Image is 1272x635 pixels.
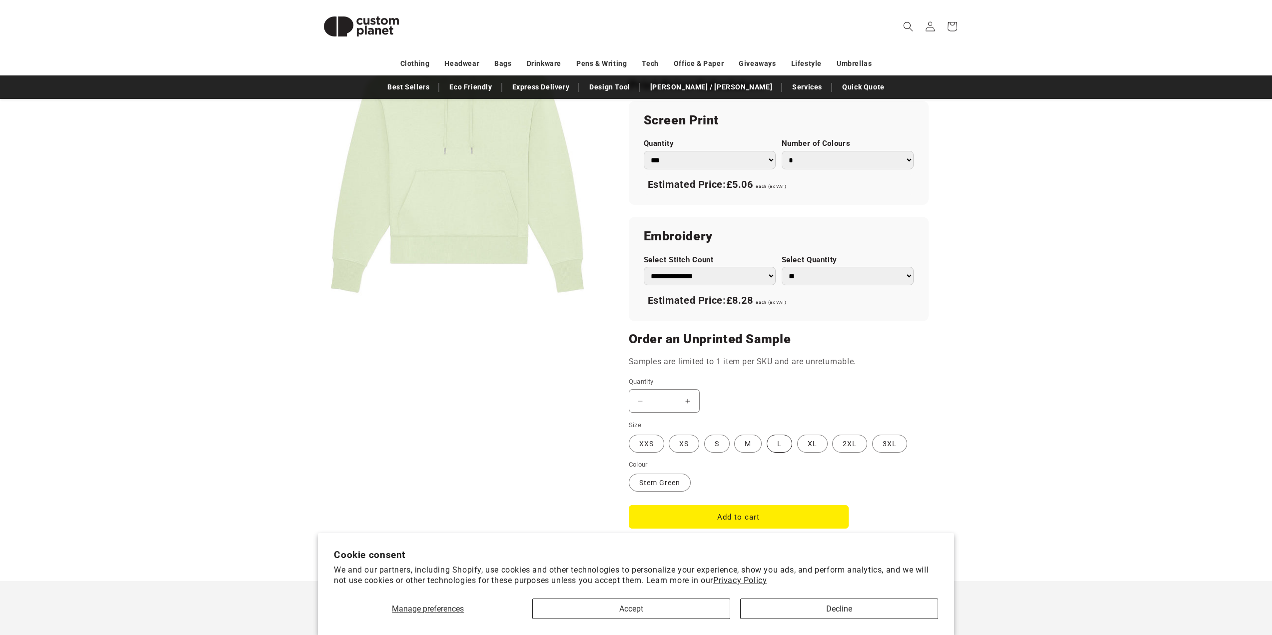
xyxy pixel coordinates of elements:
[1105,527,1272,635] iframe: Chat Widget
[629,355,929,369] p: Samples are limited to 1 item per SKU and are unreturnable.
[444,55,479,72] a: Headwear
[532,599,730,619] button: Accept
[311,4,411,49] img: Custom Planet
[311,15,604,307] media-gallery: Gallery Viewer
[756,300,786,305] span: each (ex VAT)
[734,435,762,453] label: M
[726,178,753,190] span: £5.06
[629,460,649,470] legend: Colour
[644,228,914,244] h2: Embroidery
[767,435,792,453] label: L
[872,435,907,453] label: 3XL
[334,549,938,561] h2: Cookie consent
[897,15,919,37] summary: Search
[629,377,849,387] label: Quantity
[644,290,914,311] div: Estimated Price:
[713,576,767,585] a: Privacy Policy
[726,294,753,306] span: £8.28
[629,420,643,430] legend: Size
[837,78,890,96] a: Quick Quote
[507,78,575,96] a: Express Delivery
[674,55,724,72] a: Office & Paper
[494,55,511,72] a: Bags
[669,435,699,453] label: XS
[782,139,914,148] label: Number of Colours
[791,55,822,72] a: Lifestyle
[642,55,658,72] a: Tech
[739,55,776,72] a: Giveaways
[400,55,430,72] a: Clothing
[576,55,627,72] a: Pens & Writing
[832,435,867,453] label: 2XL
[782,255,914,265] label: Select Quantity
[629,331,929,347] h2: Order an Unprinted Sample
[837,55,872,72] a: Umbrellas
[797,435,828,453] label: XL
[756,184,786,189] span: each (ex VAT)
[629,505,849,529] button: Add to cart
[644,255,776,265] label: Select Stitch Count
[584,78,635,96] a: Design Tool
[629,435,664,453] label: XXS
[629,474,691,492] label: Stem Green
[740,599,938,619] button: Decline
[444,78,497,96] a: Eco Friendly
[645,78,777,96] a: [PERSON_NAME] / [PERSON_NAME]
[704,435,730,453] label: S
[527,55,561,72] a: Drinkware
[644,112,914,128] h2: Screen Print
[644,174,914,195] div: Estimated Price:
[392,604,464,614] span: Manage preferences
[787,78,827,96] a: Services
[382,78,434,96] a: Best Sellers
[644,139,776,148] label: Quantity
[334,565,938,586] p: We and our partners, including Shopify, use cookies and other technologies to personalize your ex...
[334,599,522,619] button: Manage preferences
